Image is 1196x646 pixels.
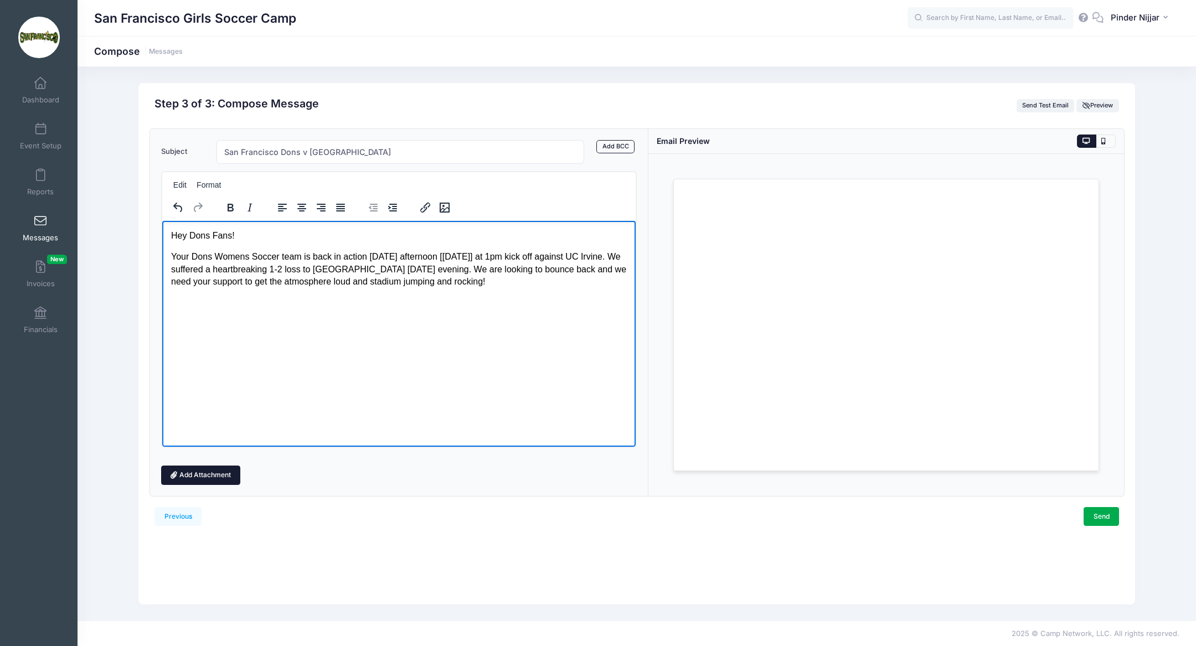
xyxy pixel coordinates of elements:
a: Messages [149,48,183,56]
a: Send [1084,507,1119,526]
a: Dashboard [14,71,67,110]
a: Add Attachment [161,466,241,484]
span: Preview [1082,101,1113,109]
span: Pinder Nijjar [1111,12,1159,24]
h2: Step 3 of 3: Compose Message [154,97,319,110]
button: Preview [1076,99,1118,112]
button: Decrease indent [363,200,382,215]
a: Financials [14,301,67,339]
span: Format [197,180,221,189]
span: Messages [23,233,58,242]
button: Insert/edit link [415,200,434,215]
h1: San Francisco Girls Soccer Camp [94,6,296,31]
button: Undo [169,200,188,215]
a: Messages [14,209,67,247]
button: Align left [272,200,291,215]
a: Previous [154,507,202,526]
span: Dashboard [22,95,59,105]
a: InvoicesNew [14,255,67,293]
div: indentation [357,197,409,218]
div: image [409,197,460,218]
input: Search by First Name, Last Name, or Email... [908,7,1074,29]
a: Event Setup [14,117,67,156]
div: alignment [266,197,357,218]
button: Pinder Nijjar [1104,6,1179,31]
button: Redo [188,200,207,215]
div: history [162,197,214,218]
span: New [47,255,67,264]
span: Edit [173,180,187,189]
h1: Compose [94,45,183,57]
button: Send Test Email [1017,99,1075,112]
button: Justify [331,200,349,215]
div: formatting [214,197,266,218]
button: Increase indent [383,200,401,215]
button: Insert/edit image [435,200,453,215]
iframe: Rich Text Area [162,221,636,447]
button: Bold [220,200,239,215]
button: Italic [240,200,259,215]
span: Event Setup [20,141,61,151]
button: Align center [292,200,311,215]
img: San Francisco Girls Soccer Camp [18,17,60,58]
input: Subject [216,140,584,164]
span: Financials [24,325,58,334]
span: Invoices [27,279,55,288]
span: 2025 © Camp Network, LLC. All rights reserved. [1012,629,1179,638]
div: Email Preview [657,135,710,147]
span: Reports [27,187,54,197]
button: Align right [311,200,330,215]
a: Add BCC [596,140,635,153]
label: Subject [156,140,211,164]
a: Reports [14,163,67,201]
